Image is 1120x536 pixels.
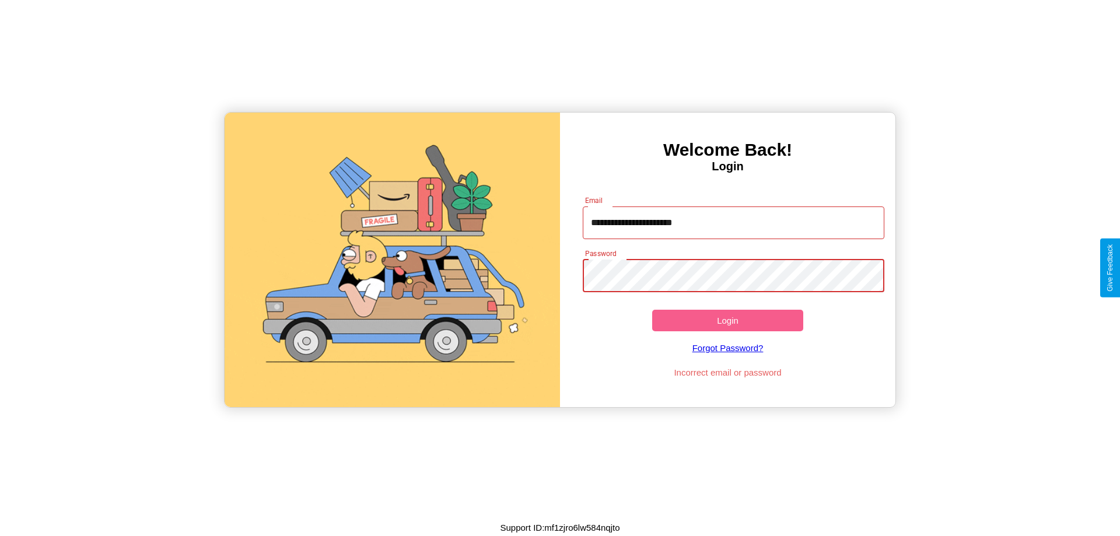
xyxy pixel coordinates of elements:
[225,113,560,407] img: gif
[577,331,879,365] a: Forgot Password?
[585,248,616,258] label: Password
[1106,244,1114,292] div: Give Feedback
[577,365,879,380] p: Incorrect email or password
[560,140,895,160] h3: Welcome Back!
[585,195,603,205] label: Email
[652,310,803,331] button: Login
[500,520,619,535] p: Support ID: mf1zjro6lw584nqjto
[560,160,895,173] h4: Login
